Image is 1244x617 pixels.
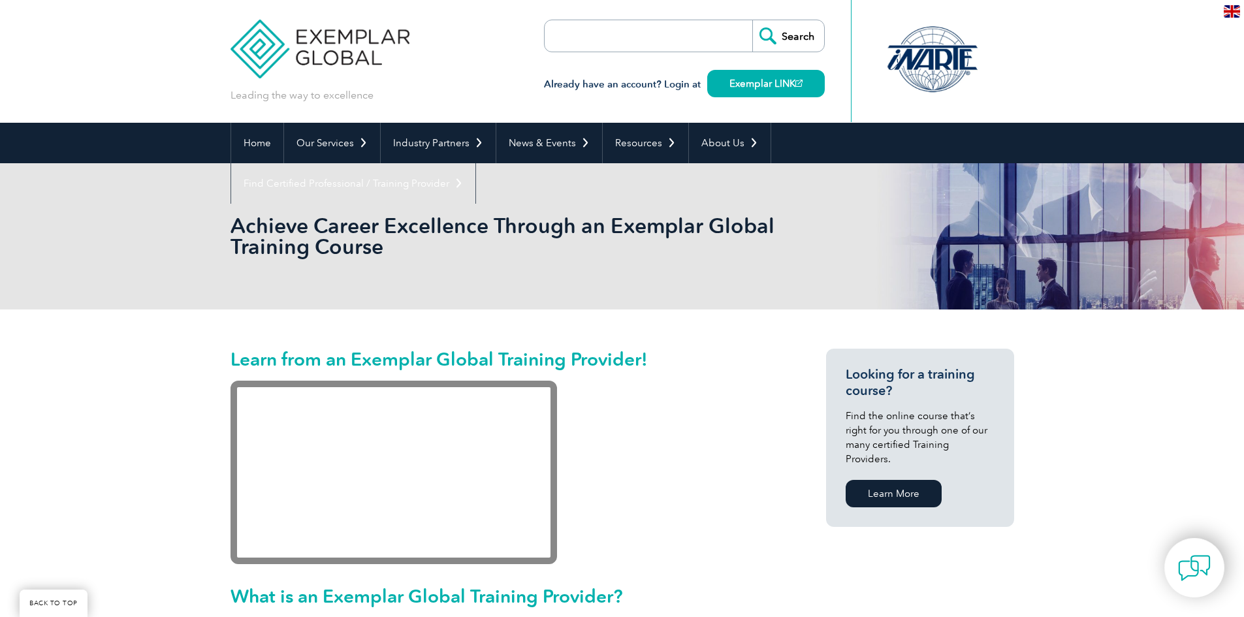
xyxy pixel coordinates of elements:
[231,215,779,257] h2: Achieve Career Excellence Through an Exemplar Global Training Course
[846,409,995,466] p: Find the online course that’s right for you through one of our many certified Training Providers.
[1178,552,1211,584] img: contact-chat.png
[231,586,779,607] h2: What is an Exemplar Global Training Provider?
[231,88,374,103] p: Leading the way to excellence
[846,480,942,507] a: Learn More
[231,381,557,564] iframe: Recognized Training Provider Graduates: World of Opportunities
[284,123,380,163] a: Our Services
[752,20,824,52] input: Search
[707,70,825,97] a: Exemplar LINK
[231,123,283,163] a: Home
[231,163,475,204] a: Find Certified Professional / Training Provider
[381,123,496,163] a: Industry Partners
[496,123,602,163] a: News & Events
[544,76,825,93] h3: Already have an account? Login at
[795,80,803,87] img: open_square.png
[689,123,771,163] a: About Us
[20,590,88,617] a: BACK TO TOP
[231,349,779,370] h2: Learn from an Exemplar Global Training Provider!
[1224,5,1240,18] img: en
[846,366,995,399] h3: Looking for a training course?
[603,123,688,163] a: Resources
